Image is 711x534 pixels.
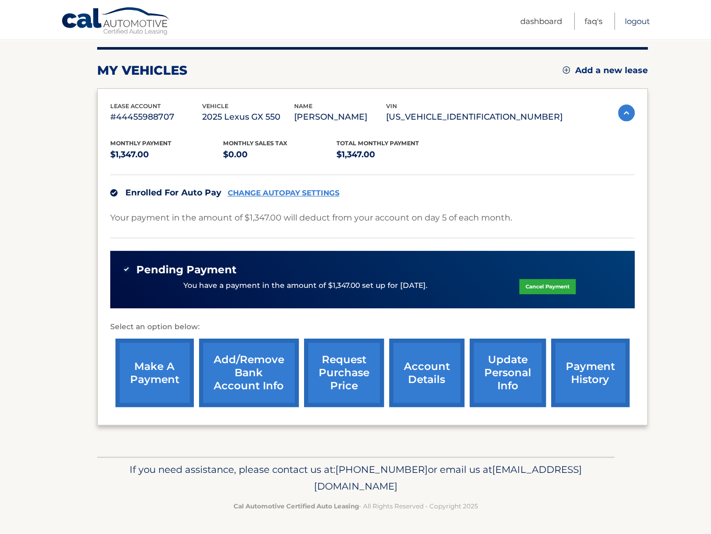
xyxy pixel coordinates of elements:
p: 2025 Lexus GX 550 [202,110,294,124]
a: request purchase price [304,339,384,407]
a: Logout [625,13,650,30]
span: vehicle [202,102,228,110]
p: Your payment in the amount of $1,347.00 will deduct from your account on day 5 of each month. [110,211,512,225]
h2: my vehicles [97,63,188,78]
strong: Cal Automotive Certified Auto Leasing [234,502,359,510]
span: [PHONE_NUMBER] [335,463,428,475]
a: account details [389,339,464,407]
img: accordion-active.svg [618,105,635,121]
span: Pending Payment [136,263,237,276]
a: Add a new lease [563,65,648,76]
a: payment history [551,339,630,407]
a: Dashboard [520,13,562,30]
span: [EMAIL_ADDRESS][DOMAIN_NAME] [314,463,582,492]
img: check.svg [110,189,118,196]
p: #44455988707 [110,110,202,124]
a: FAQ's [585,13,602,30]
p: [US_VEHICLE_IDENTIFICATION_NUMBER] [386,110,563,124]
a: Cancel Payment [519,279,576,294]
p: - All Rights Reserved - Copyright 2025 [104,501,608,512]
p: [PERSON_NAME] [294,110,386,124]
img: check-green.svg [123,265,130,273]
span: vin [386,102,397,110]
span: Enrolled For Auto Pay [125,188,222,198]
span: Monthly sales Tax [223,140,287,147]
a: Add/Remove bank account info [199,339,299,407]
span: Monthly Payment [110,140,171,147]
a: update personal info [470,339,546,407]
p: You have a payment in the amount of $1,347.00 set up for [DATE]. [183,280,427,292]
a: make a payment [115,339,194,407]
span: name [294,102,312,110]
span: lease account [110,102,161,110]
a: CHANGE AUTOPAY SETTINGS [228,189,340,198]
p: Select an option below: [110,321,635,333]
p: $1,347.00 [110,147,224,162]
img: add.svg [563,66,570,74]
p: $0.00 [223,147,336,162]
p: $1,347.00 [336,147,450,162]
a: Cal Automotive [61,7,171,37]
p: If you need assistance, please contact us at: or email us at [104,461,608,495]
span: Total Monthly Payment [336,140,419,147]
